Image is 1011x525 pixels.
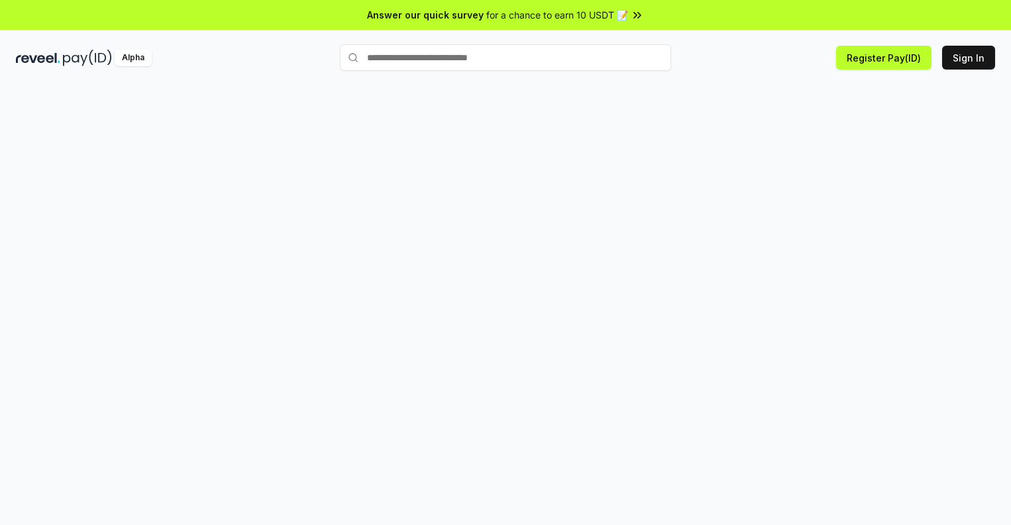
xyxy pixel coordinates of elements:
[942,46,995,70] button: Sign In
[16,50,60,66] img: reveel_dark
[486,8,628,22] span: for a chance to earn 10 USDT 📝
[115,50,152,66] div: Alpha
[63,50,112,66] img: pay_id
[367,8,484,22] span: Answer our quick survey
[836,46,931,70] button: Register Pay(ID)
